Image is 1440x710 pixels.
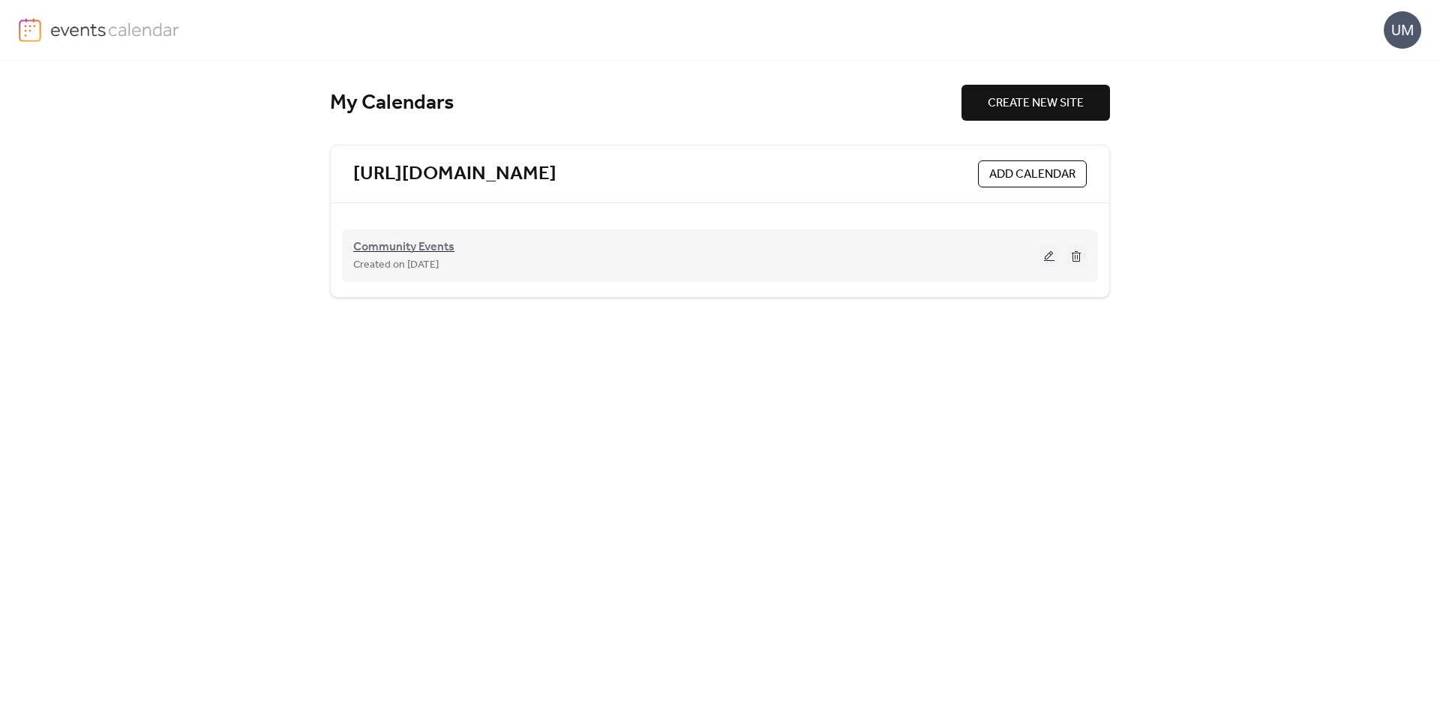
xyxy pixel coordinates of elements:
button: CREATE NEW SITE [961,85,1110,121]
a: [URL][DOMAIN_NAME] [353,162,556,187]
img: logo-type [50,18,180,40]
span: ADD CALENDAR [989,166,1075,184]
div: UM [1384,11,1421,49]
span: Community Events [353,238,454,256]
a: Community Events [353,243,454,252]
div: My Calendars [330,90,961,116]
img: logo [19,18,41,42]
span: CREATE NEW SITE [988,94,1084,112]
span: Created on [DATE] [353,256,439,274]
button: ADD CALENDAR [978,160,1087,187]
